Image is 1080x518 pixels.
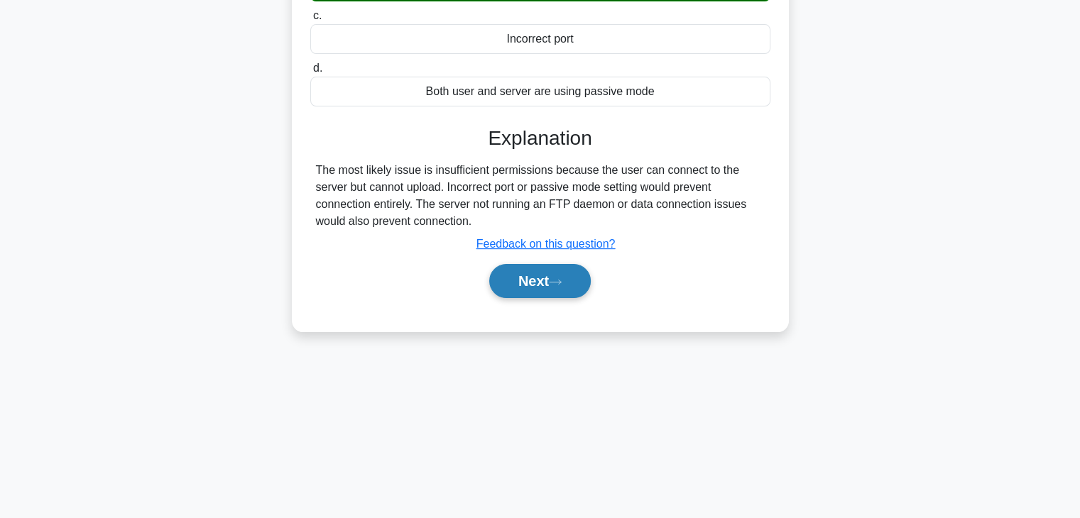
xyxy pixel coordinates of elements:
[319,126,762,150] h3: Explanation
[476,238,616,250] a: Feedback on this question?
[313,62,322,74] span: d.
[310,24,770,54] div: Incorrect port
[313,9,322,21] span: c.
[489,264,591,298] button: Next
[310,77,770,106] div: Both user and server are using passive mode
[316,162,765,230] div: The most likely issue is insufficient permissions because the user can connect to the server but ...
